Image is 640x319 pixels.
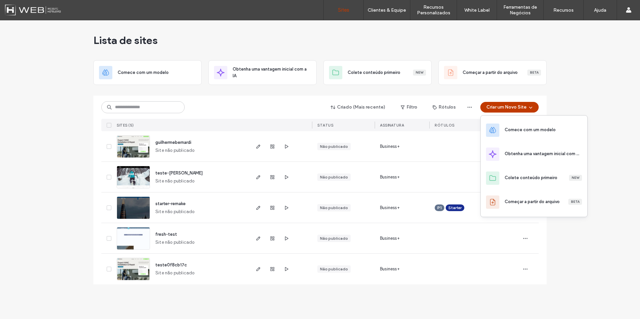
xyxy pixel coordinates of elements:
[380,204,400,211] span: Business+
[380,123,404,128] span: Assinatura
[464,7,490,13] label: White Label
[380,266,400,272] span: Business+
[505,127,556,133] div: Comece com um modelo
[437,205,442,211] span: P1
[463,69,518,76] span: Começar a partir do arquivo
[594,7,606,13] label: Ajuda
[380,174,400,180] span: Business+
[410,4,457,16] label: Recursos Personalizados
[118,69,169,76] span: Comece com um modelo
[505,174,557,181] div: Colete conteúdo primeiro
[155,201,186,206] a: starter-remake
[380,143,400,150] span: Business+
[569,175,582,181] div: New
[568,199,582,205] div: Beta
[320,144,348,150] div: Não publicado
[323,60,432,85] div: Colete conteúdo primeiroNew
[480,102,539,113] button: Criar um Novo Site
[553,7,574,13] label: Recursos
[117,123,134,128] span: Sites (5)
[368,7,406,13] label: Clientes & Equipe
[320,205,348,211] div: Não publicado
[320,266,348,272] div: Não publicado
[505,151,580,157] div: Obtenha uma vantagem inicial com a IA
[155,170,203,175] a: teste-[PERSON_NAME]
[317,123,333,128] span: STATUS
[320,235,348,241] div: Não publicado
[448,205,462,211] span: Starter
[93,60,202,85] div: Comece com um modelo
[155,232,177,237] a: fresh-test
[320,174,348,180] div: Não publicado
[348,69,400,76] span: Colete conteúdo primeiro
[435,123,455,128] span: Rótulos
[155,270,195,276] span: Site não publicado
[380,235,400,242] span: Business+
[155,239,195,246] span: Site não publicado
[527,70,541,76] div: Beta
[155,147,195,154] span: Site não publicado
[233,66,311,79] span: Obtenha uma vantagem inicial com a IA
[438,60,547,85] div: Começar a partir do arquivoBeta
[155,262,187,267] a: teste0f8cb17c
[325,102,391,113] button: Criado (Mais recente)
[505,198,560,205] div: Começar a partir do arquivo
[427,102,462,113] button: Rótulos
[338,7,349,13] label: Sites
[394,102,424,113] button: Filtro
[413,70,426,76] div: New
[208,60,317,85] div: Obtenha uma vantagem inicial com a IA
[155,140,191,145] a: guilhermebernardi
[155,178,195,184] span: Site não publicado
[497,4,543,16] label: Ferramentas de Negócios
[93,34,158,47] span: Lista de sites
[155,208,195,215] span: Site não publicado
